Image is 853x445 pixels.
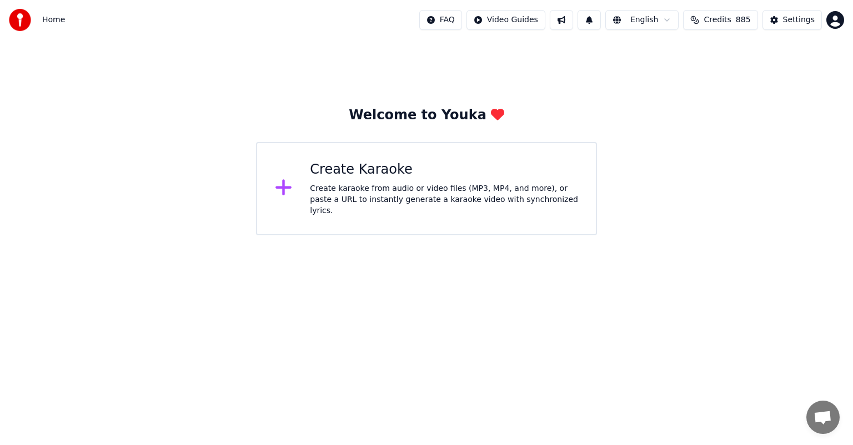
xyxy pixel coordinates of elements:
[349,107,504,124] div: Welcome to Youka
[42,14,65,26] span: Home
[683,10,757,30] button: Credits885
[806,401,840,434] div: Open chat
[9,9,31,31] img: youka
[762,10,822,30] button: Settings
[466,10,545,30] button: Video Guides
[310,161,578,179] div: Create Karaoke
[783,14,815,26] div: Settings
[704,14,731,26] span: Credits
[736,14,751,26] span: 885
[42,14,65,26] nav: breadcrumb
[419,10,462,30] button: FAQ
[310,183,578,216] div: Create karaoke from audio or video files (MP3, MP4, and more), or paste a URL to instantly genera...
